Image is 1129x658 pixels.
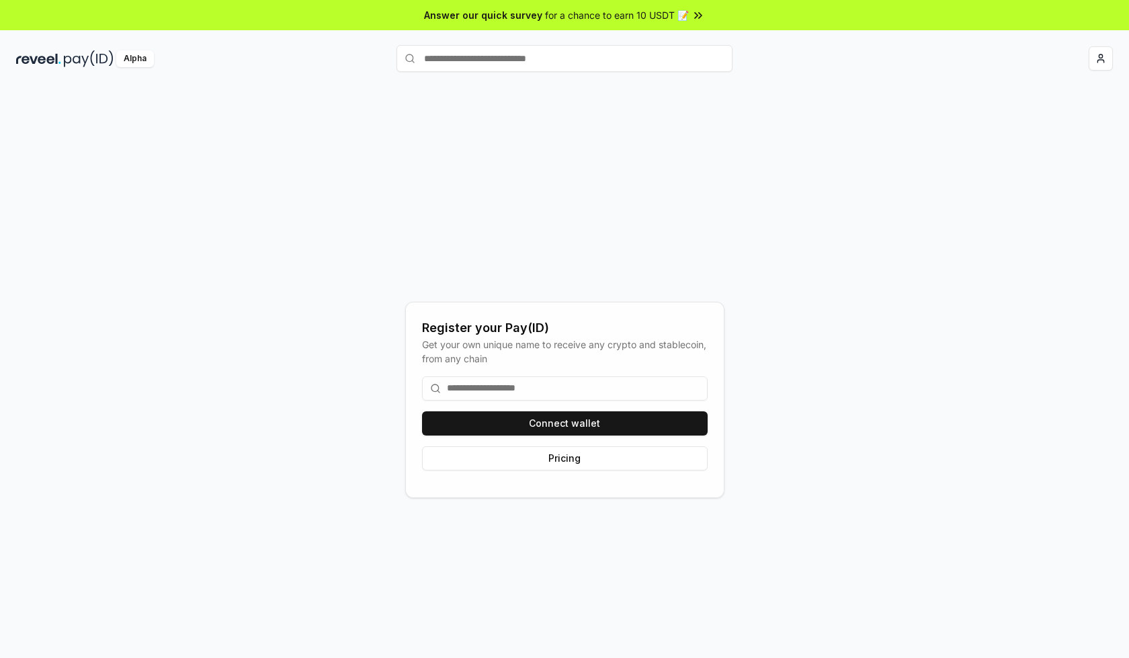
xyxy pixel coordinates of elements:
[545,8,689,22] span: for a chance to earn 10 USDT 📝
[422,319,708,337] div: Register your Pay(ID)
[422,337,708,366] div: Get your own unique name to receive any crypto and stablecoin, from any chain
[424,8,542,22] span: Answer our quick survey
[116,50,154,67] div: Alpha
[422,446,708,470] button: Pricing
[64,50,114,67] img: pay_id
[16,50,61,67] img: reveel_dark
[422,411,708,436] button: Connect wallet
